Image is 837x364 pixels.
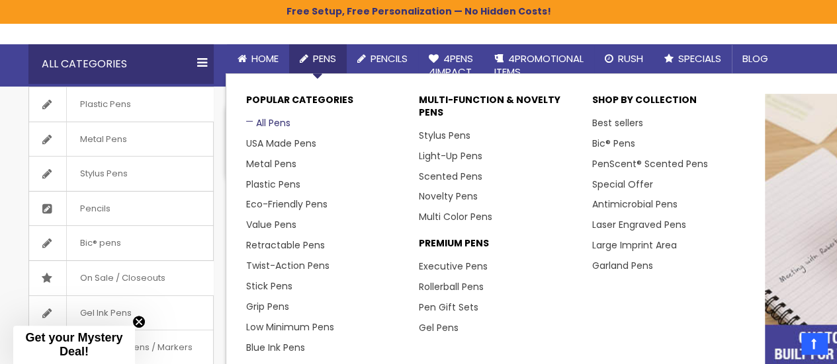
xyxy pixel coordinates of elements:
[66,122,140,157] span: Metal Pens
[419,170,482,183] a: Scented Pens
[419,237,578,256] p: Premium Pens
[419,190,478,203] a: Novelty Pens
[371,52,408,65] span: Pencils
[419,210,492,223] a: Multi Color Pens
[29,261,213,295] a: On Sale / Closeouts
[592,157,707,170] a: PenScent® Scented Pens
[29,157,213,191] a: Stylus Pens
[484,44,594,87] a: 4PROMOTIONALITEMS
[419,129,470,142] a: Stylus Pens
[25,331,122,358] span: Get your Mystery Deal!
[13,326,135,364] div: Get your Mystery Deal!Close teaser
[66,261,179,295] span: On Sale / Closeouts
[732,44,779,73] a: Blog
[742,52,768,65] span: Blog
[246,320,334,334] a: Low Minimum Pens
[594,44,654,73] a: Rush
[246,238,325,252] a: Retractable Pens
[29,122,213,157] a: Metal Pens
[251,52,279,65] span: Home
[313,52,336,65] span: Pens
[347,44,418,73] a: Pencils
[419,149,482,163] a: Light-Up Pens
[592,94,751,113] p: Shop By Collection
[592,218,685,231] a: Laser Engraved Pens
[592,238,676,252] a: Large Imprint Area
[66,226,134,260] span: Bic® pens
[227,44,289,73] a: Home
[29,296,213,330] a: Gel Ink Pens
[246,178,300,191] a: Plastic Pens
[618,52,643,65] span: Rush
[246,341,305,354] a: Blue Ink Pens
[429,52,473,79] span: 4Pens 4impact
[246,300,289,313] a: Grip Pens
[246,94,406,113] p: Popular Categories
[592,178,652,191] a: Special Offer
[29,87,213,122] a: Plastic Pens
[66,296,145,330] span: Gel Ink Pens
[246,259,330,272] a: Twist-Action Pens
[419,280,484,293] a: Rollerball Pens
[494,52,584,79] span: 4PROMOTIONAL ITEMS
[66,192,124,226] span: Pencils
[419,260,488,273] a: Executive Pens
[592,198,677,211] a: Antimicrobial Pens
[289,44,347,73] a: Pens
[419,321,459,334] a: Gel Pens
[29,226,213,260] a: Bic® pens
[66,157,141,191] span: Stylus Pens
[654,44,732,73] a: Specials
[592,116,642,129] a: Best sellers
[592,259,652,272] a: Garland Pens
[418,44,484,87] a: 4Pens4impact
[28,44,214,84] div: All Categories
[678,52,721,65] span: Specials
[592,137,635,150] a: Bic® Pens
[419,94,578,126] p: Multi-Function & Novelty Pens
[246,137,316,150] a: USA Made Pens
[246,157,296,170] a: Metal Pens
[29,192,213,226] a: Pencils
[419,301,478,314] a: Pen Gift Sets
[246,116,290,129] a: All Pens
[246,198,328,211] a: Eco-Friendly Pens
[132,315,146,328] button: Close teaser
[246,279,292,293] a: Stick Pens
[246,218,296,231] a: Value Pens
[66,87,144,122] span: Plastic Pens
